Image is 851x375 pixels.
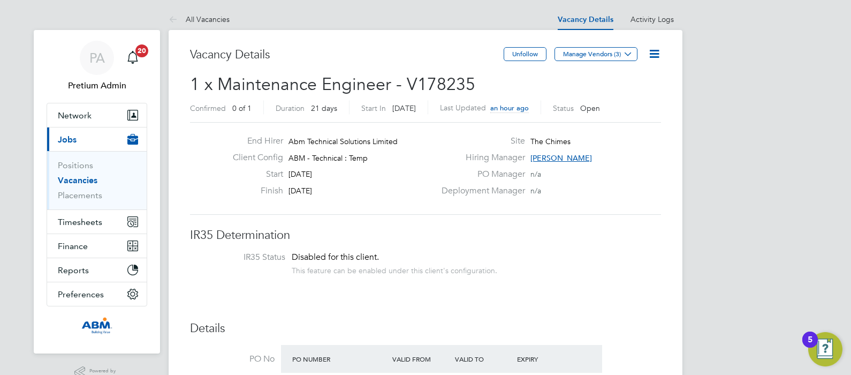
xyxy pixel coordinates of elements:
a: 20 [122,41,143,75]
label: End Hirer [224,136,283,147]
span: PA [89,51,105,65]
span: an hour ago [490,103,529,112]
span: [DATE] [288,169,312,179]
img: abm-technical-logo-retina.png [81,317,112,334]
label: Start [224,169,283,180]
span: Abm Technical Solutions Limited [288,137,398,146]
a: Placements [58,190,102,200]
button: Finance [47,234,147,258]
span: Timesheets [58,217,102,227]
a: PAPretium Admin [47,41,147,92]
label: Deployment Manager [435,185,525,197]
span: Open [580,103,600,113]
span: 1 x Maintenance Engineer - V178235 [190,74,475,95]
span: Network [58,110,92,121]
span: 20 [135,44,148,57]
label: Status [553,103,574,113]
a: Vacancies [58,175,97,185]
div: Expiry [514,349,577,369]
label: PO No [190,354,275,365]
label: Client Config [224,152,283,163]
span: 21 days [311,103,337,113]
h3: Vacancy Details [190,47,504,63]
button: Open Resource Center, 5 new notifications [808,332,842,366]
a: Vacancy Details [558,15,613,24]
label: Hiring Manager [435,152,525,163]
button: Network [47,103,147,127]
a: Positions [58,160,93,170]
div: 5 [808,340,812,354]
nav: Main navigation [34,30,160,354]
button: Jobs [47,127,147,151]
label: PO Manager [435,169,525,180]
span: The Chimes [530,137,571,146]
span: Jobs [58,134,77,145]
div: This feature can be enabled under this client's configuration. [292,263,497,275]
button: Preferences [47,282,147,306]
label: Confirmed [190,103,226,113]
button: Manage Vendors (3) [554,47,637,61]
span: Pretium Admin [47,79,147,92]
button: Unfollow [504,47,546,61]
div: Valid To [452,349,515,369]
label: Site [435,136,525,147]
a: Activity Logs [630,14,674,24]
span: Reports [58,265,89,275]
span: ABM - Technical : Temp [288,153,368,163]
h3: Details [190,321,661,336]
label: Finish [224,185,283,197]
label: Start In [361,103,386,113]
label: Duration [276,103,305,113]
div: PO Number [290,349,390,369]
span: [DATE] [288,186,312,196]
span: [DATE] [392,103,416,113]
button: Reports [47,258,147,282]
div: Jobs [47,151,147,209]
span: n/a [530,169,541,179]
span: n/a [530,186,541,196]
span: [PERSON_NAME] [530,153,592,163]
h3: IR35 Determination [190,228,661,243]
span: Finance [58,241,88,251]
span: 0 of 1 [232,103,252,113]
label: Last Updated [440,103,486,112]
a: All Vacancies [169,14,230,24]
a: Go to home page [47,317,147,334]
label: IR35 Status [201,252,285,263]
span: Preferences [58,289,104,299]
span: Disabled for this client. [292,252,379,262]
div: Valid From [390,349,452,369]
button: Timesheets [47,210,147,234]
